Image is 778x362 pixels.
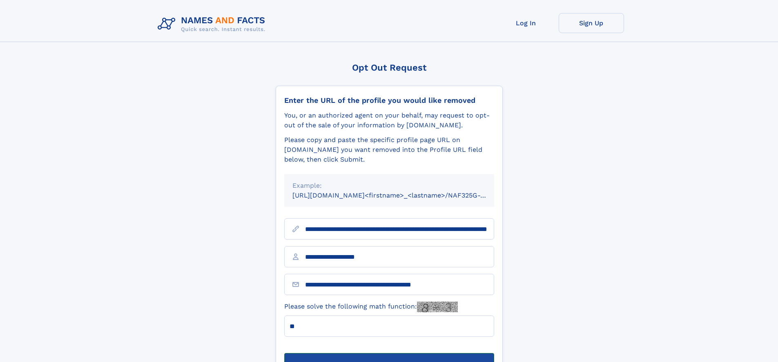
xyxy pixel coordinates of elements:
[284,96,494,105] div: Enter the URL of the profile you would like removed
[292,181,486,191] div: Example:
[284,135,494,164] div: Please copy and paste the specific profile page URL on [DOMAIN_NAME] you want removed into the Pr...
[276,62,503,73] div: Opt Out Request
[284,111,494,130] div: You, or an authorized agent on your behalf, may request to opt-out of the sale of your informatio...
[493,13,559,33] a: Log In
[292,191,510,199] small: [URL][DOMAIN_NAME]<firstname>_<lastname>/NAF325G-xxxxxxxx
[559,13,624,33] a: Sign Up
[154,13,272,35] img: Logo Names and Facts
[284,302,458,312] label: Please solve the following math function:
